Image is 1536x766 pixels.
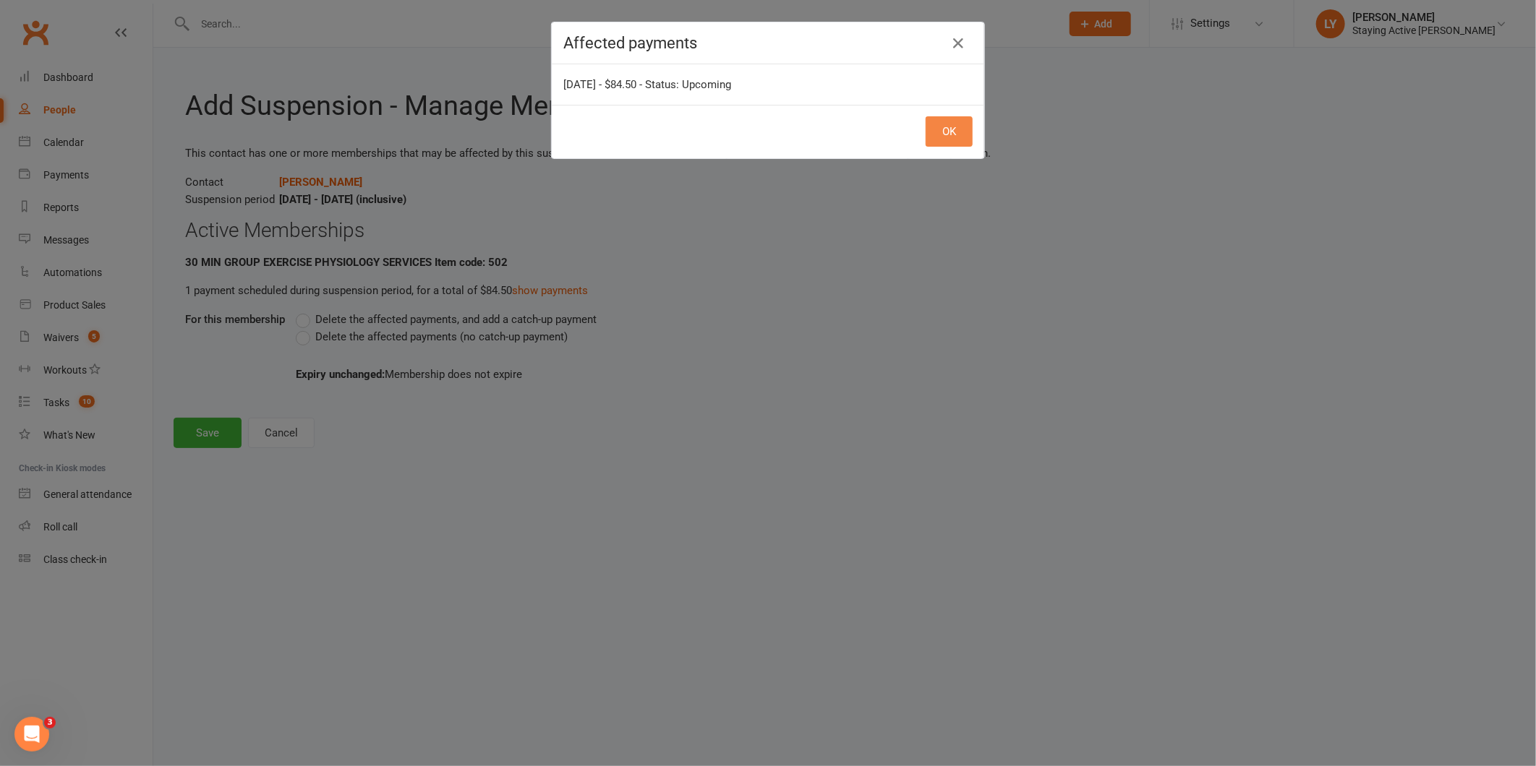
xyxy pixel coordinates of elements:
[947,32,970,55] button: Close
[44,717,56,728] span: 3
[14,717,49,752] iframe: Intercom live chat
[563,76,973,93] div: [DATE] - $84.50 - Status: Upcoming
[926,116,973,147] button: OK
[563,34,973,52] h4: Affected payments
